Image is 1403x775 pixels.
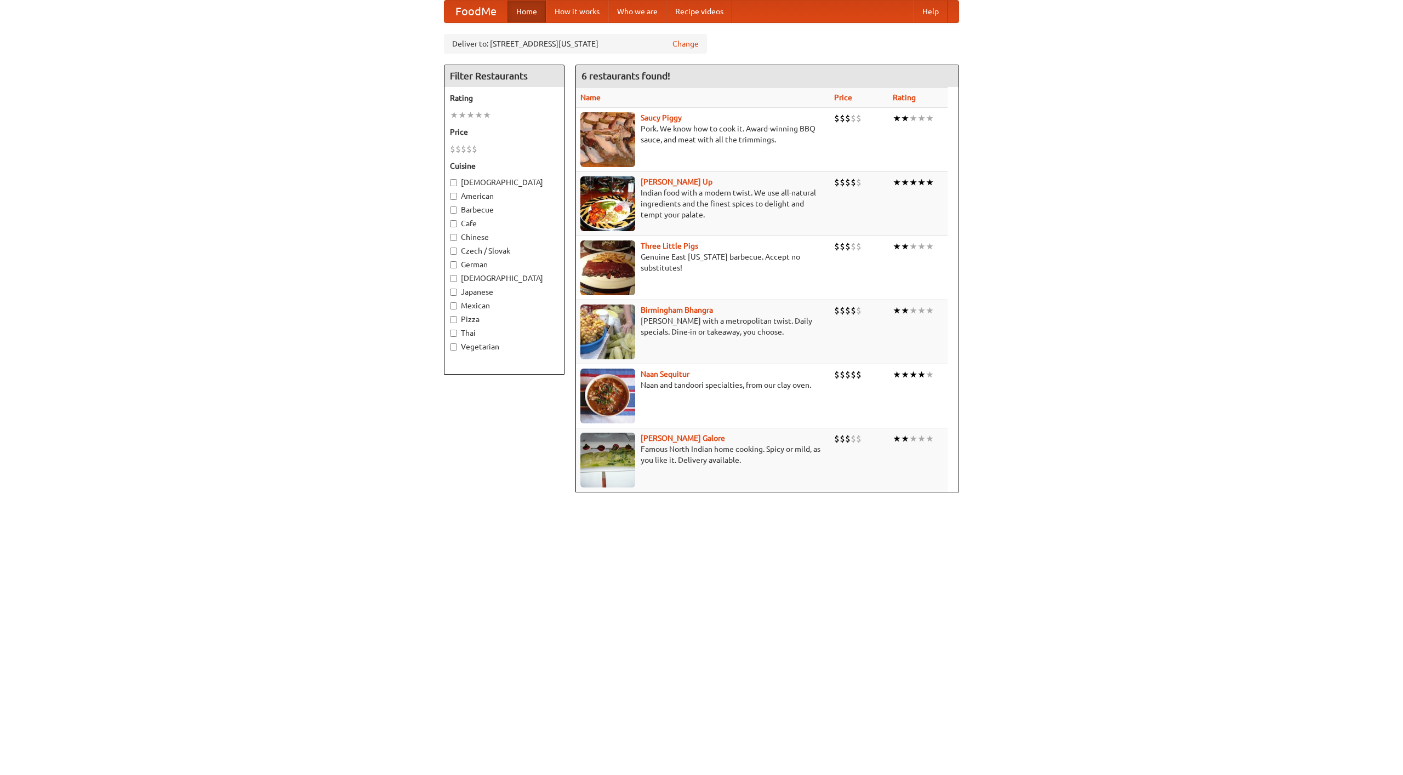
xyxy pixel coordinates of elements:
[450,93,558,104] h5: Rating
[840,305,845,317] li: $
[917,369,926,381] li: ★
[834,433,840,445] li: $
[641,113,682,122] a: Saucy Piggy
[845,305,851,317] li: $
[641,242,698,250] a: Three Little Pigs
[580,444,825,466] p: Famous North Indian home cooking. Spicy or mild, as you like it. Delivery available.
[901,305,909,317] li: ★
[917,176,926,188] li: ★
[450,248,457,255] input: Czech / Slovak
[444,1,507,22] a: FoodMe
[450,143,455,155] li: $
[450,160,558,171] h5: Cuisine
[909,305,917,317] li: ★
[450,220,457,227] input: Cafe
[845,433,851,445] li: $
[834,93,852,102] a: Price
[450,328,558,338] label: Thai
[581,71,670,81] ng-pluralize: 6 restaurants found!
[917,240,926,252] li: ★
[450,234,457,241] input: Chinese
[856,240,862,252] li: $
[926,176,934,188] li: ★
[672,38,699,49] a: Change
[851,433,856,445] li: $
[580,369,635,423] img: naansequitur.jpg
[466,143,472,155] li: $
[893,112,901,124] li: ★
[475,109,483,121] li: ★
[450,232,558,243] label: Chinese
[450,273,558,284] label: [DEMOGRAPHIC_DATA]
[450,245,558,256] label: Czech / Slovak
[641,306,713,314] a: Birmingham Bhangra
[909,433,917,445] li: ★
[450,341,558,352] label: Vegetarian
[666,1,732,22] a: Recipe videos
[834,176,840,188] li: $
[926,240,934,252] li: ★
[909,176,917,188] li: ★
[580,123,825,145] p: Pork. We know how to cook it. Award-winning BBQ sauce, and meat with all the trimmings.
[466,109,475,121] li: ★
[455,143,461,155] li: $
[917,433,926,445] li: ★
[851,305,856,317] li: $
[914,1,948,22] a: Help
[450,218,558,229] label: Cafe
[472,143,477,155] li: $
[851,112,856,124] li: $
[845,240,851,252] li: $
[450,261,457,268] input: German
[851,240,856,252] li: $
[444,34,707,54] div: Deliver to: [STREET_ADDRESS][US_STATE]
[834,112,840,124] li: $
[901,112,909,124] li: ★
[845,112,851,124] li: $
[909,240,917,252] li: ★
[580,187,825,220] p: Indian food with a modern twist. We use all-natural ingredients and the finest spices to delight ...
[450,191,558,202] label: American
[856,369,862,381] li: $
[461,143,466,155] li: $
[450,300,558,311] label: Mexican
[840,240,845,252] li: $
[893,176,901,188] li: ★
[450,177,558,188] label: [DEMOGRAPHIC_DATA]
[893,433,901,445] li: ★
[917,305,926,317] li: ★
[450,193,457,200] input: American
[580,240,635,295] img: littlepigs.jpg
[580,112,635,167] img: saucy.jpg
[450,289,457,296] input: Japanese
[580,176,635,231] img: curryup.jpg
[450,259,558,270] label: German
[641,177,712,186] a: [PERSON_NAME] Up
[580,305,635,359] img: bhangra.jpg
[483,109,491,121] li: ★
[450,316,457,323] input: Pizza
[450,330,457,337] input: Thai
[917,112,926,124] li: ★
[450,275,457,282] input: [DEMOGRAPHIC_DATA]
[845,369,851,381] li: $
[893,93,916,102] a: Rating
[845,176,851,188] li: $
[926,433,934,445] li: ★
[851,369,856,381] li: $
[893,369,901,381] li: ★
[580,380,825,391] p: Naan and tandoori specialties, from our clay oven.
[856,305,862,317] li: $
[909,369,917,381] li: ★
[641,434,725,443] a: [PERSON_NAME] Galore
[834,305,840,317] li: $
[450,204,558,215] label: Barbecue
[834,240,840,252] li: $
[450,206,457,214] input: Barbecue
[926,305,934,317] li: ★
[507,1,546,22] a: Home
